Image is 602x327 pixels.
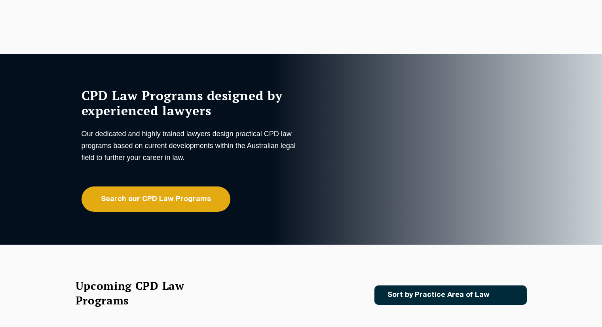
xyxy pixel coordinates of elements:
[502,292,511,298] img: Icon
[82,186,230,212] a: Search our CPD Law Programs
[76,278,204,308] h2: Upcoming CPD Law Programs
[82,128,299,163] p: Our dedicated and highly trained lawyers design practical CPD law programs based on current devel...
[374,285,527,305] a: Sort by Practice Area of Law
[82,88,299,118] h1: CPD Law Programs designed by experienced lawyers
